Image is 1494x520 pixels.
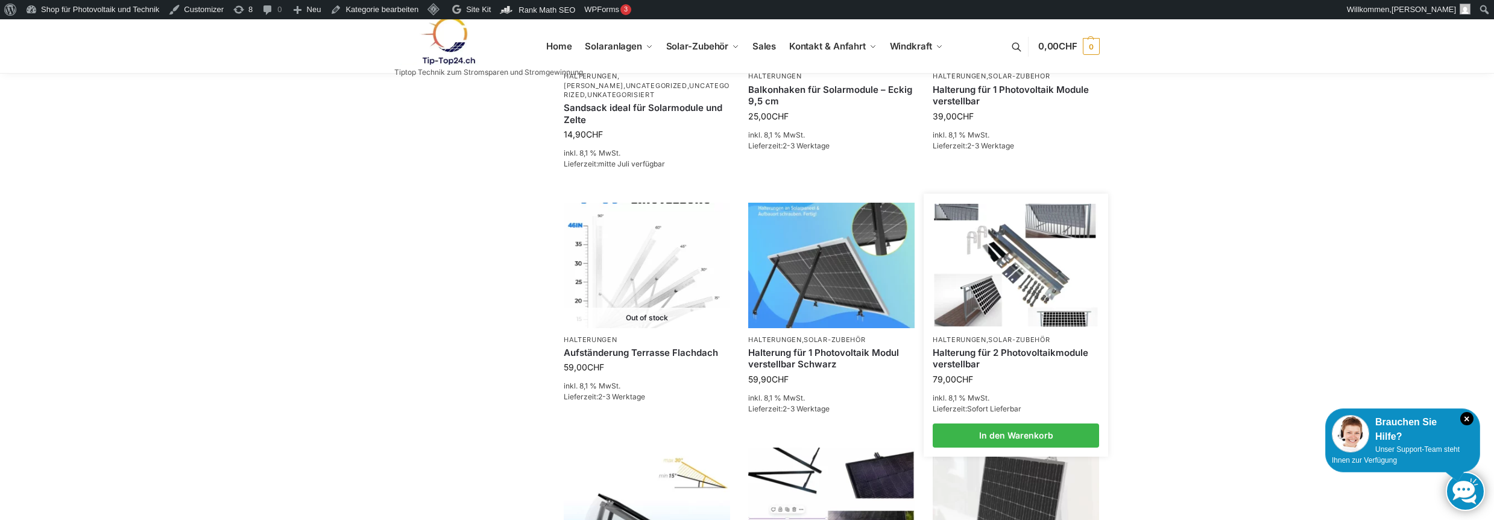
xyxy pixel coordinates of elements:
a: Halterungen [933,335,986,344]
a: Solar-Zubehör [988,335,1050,344]
span: Lieferzeit: [933,141,1014,150]
span: [PERSON_NAME] [1392,5,1456,14]
img: Customer service [1332,415,1369,452]
a: Windkraft [884,19,948,74]
span: Solar-Zubehör [666,40,729,52]
span: Site Kit [466,5,491,14]
span: CHF [957,111,974,121]
p: inkl. 8,1 % MwSt. [748,130,915,141]
p: Tiptop Technik zum Stromsparen und Stromgewinnung [394,69,583,76]
a: Halterung für 1 Photovoltaik Module verstellbar [933,84,1099,107]
span: 0 [1083,38,1100,55]
span: Lieferzeit: [564,159,665,168]
bdi: 79,00 [933,374,973,384]
bdi: 25,00 [748,111,789,121]
a: Uncategorized [626,81,687,90]
span: CHF [586,129,603,139]
a: Aufständerung Terrasse Flachdach [564,347,730,359]
a: Halterungen [748,335,802,344]
a: Halterung für 2 Photovoltaikmodule verstellbar [933,347,1099,370]
p: , [748,335,915,344]
a: Sales [747,19,781,74]
a: Halterungen [748,72,802,80]
span: Lieferzeit: [933,404,1021,413]
span: Lieferzeit: [748,141,830,150]
p: , [933,335,1099,344]
span: CHF [1059,40,1077,52]
span: 0,00 [1038,40,1077,52]
p: inkl. 8,1 % MwSt. [933,130,1099,141]
a: Solar-Zubehör [988,72,1050,80]
img: Solaranlagen, Speicheranlagen und Energiesparprodukte [394,16,500,65]
span: Kontakt & Anfahrt [789,40,866,52]
img: Solarpaneel Halterung Wand Lang Schwarz [748,203,915,328]
span: Solaranlagen [585,40,642,52]
p: , , , , [564,72,730,100]
a: Solaranlagen [580,19,658,74]
div: 3 [620,4,631,15]
p: inkl. 8,1 % MwSt. [933,393,1099,404]
i: Schließen [1460,412,1474,425]
span: Windkraft [890,40,932,52]
img: Die optimierte Produktbeschreibung könnte wie folgt lauten: Flexibles Montagesystem für Solarpaneele [564,203,730,328]
a: Sandsack ideal für Solarmodule und Zelte [564,102,730,125]
span: CHF [956,374,973,384]
span: 2-3 Werktage [783,404,830,413]
bdi: 59,00 [564,362,604,372]
a: In den Warenkorb legen: „Halterung für 2 Photovoltaikmodule verstellbar“ [933,423,1099,448]
img: Benutzerbild von Rupert Spoddig [1460,4,1470,14]
a: Halterungen [933,72,986,80]
span: 2-3 Werktage [783,141,830,150]
a: Halterungen [564,72,617,80]
span: mitte Juli verfügbar [598,159,665,168]
span: Lieferzeit: [564,392,645,401]
bdi: 39,00 [933,111,974,121]
span: Sofort Lieferbar [967,404,1021,413]
a: Balkonhaken für Solarmodule – Eckig 9,5 cm [748,84,915,107]
img: Halterung für 2 Photovoltaikmodule verstellbar [935,204,1098,326]
span: CHF [587,362,604,372]
div: Brauchen Sie Hilfe? [1332,415,1474,444]
span: Sales [752,40,777,52]
a: Out of stock Die optimierte Produktbeschreibung könnte wie folgt lauten: Flexibles Montagesystem ... [564,203,730,328]
span: CHF [772,111,789,121]
bdi: 59,90 [748,374,789,384]
nav: Cart contents [1038,19,1100,75]
a: Halterungen [564,335,617,344]
span: Lieferzeit: [748,404,830,413]
span: 2-3 Werktage [598,392,645,401]
a: Unkategorisiert [587,90,655,99]
a: Uncategorized [564,81,730,99]
p: inkl. 8,1 % MwSt. [564,148,730,159]
a: [PERSON_NAME] [564,81,623,90]
bdi: 14,90 [564,129,603,139]
p: inkl. 8,1 % MwSt. [564,381,730,392]
span: Unser Support-Team steht Ihnen zur Verfügung [1332,445,1460,465]
a: Solar-Zubehör [661,19,744,74]
a: Kontakt & Anfahrt [784,19,881,74]
span: 2-3 Werktage [967,141,1014,150]
a: Halterung für 1 Photovoltaik Modul verstellbar Schwarz [748,347,915,370]
a: 0,00CHF 0 [1038,28,1100,65]
p: , [933,72,1099,81]
p: inkl. 8,1 % MwSt. [748,393,915,404]
span: Rank Math SEO [518,5,575,14]
a: Solar-Zubehör [804,335,865,344]
span: CHF [772,374,789,384]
